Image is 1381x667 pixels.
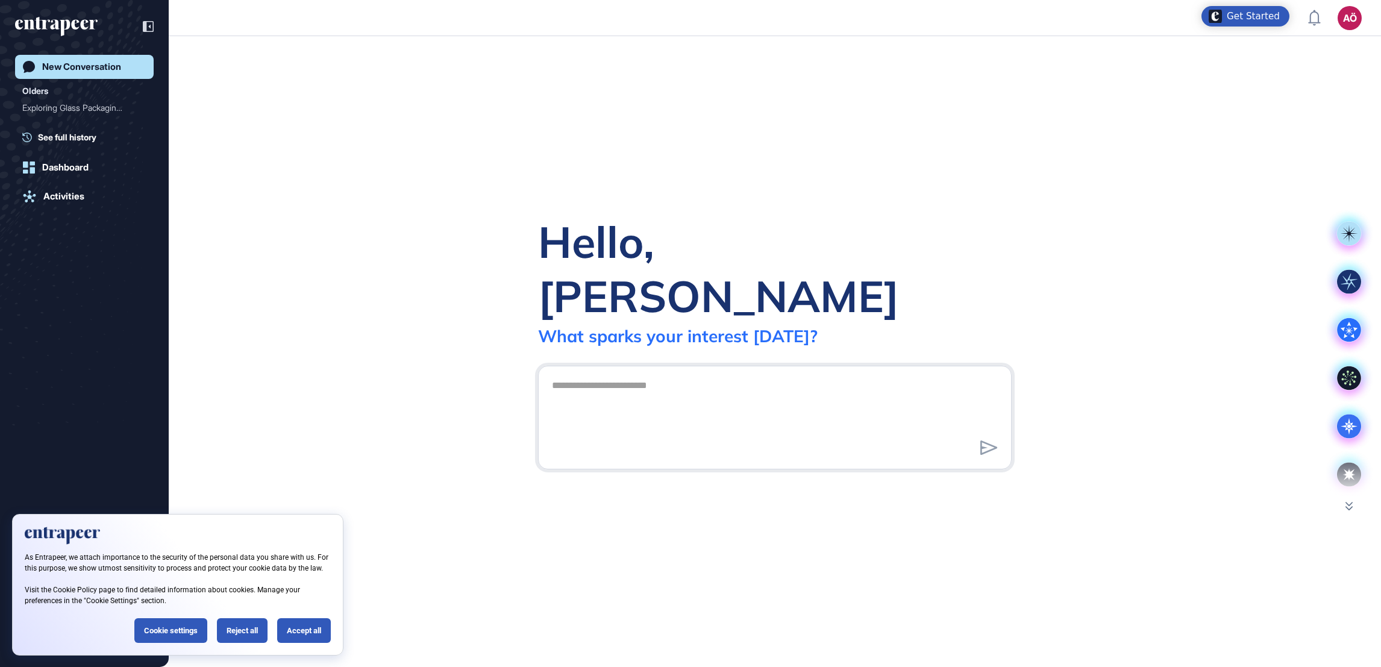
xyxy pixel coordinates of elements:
div: Get Started [1227,10,1280,22]
div: Exploring Glass Packaging Solutions [22,98,146,117]
div: entrapeer-logo [15,17,98,36]
div: Activities [43,191,84,202]
div: Hello, [PERSON_NAME] [538,215,1012,323]
img: launcher-image-alternative-text [1209,10,1222,23]
div: New Conversation [42,61,121,72]
div: Exploring Glass Packaging... [22,98,137,117]
a: Dashboard [15,155,154,180]
a: See full history [22,131,154,143]
div: Dashboard [42,162,89,173]
span: See full history [38,131,96,143]
div: Open Get Started checklist [1201,6,1289,27]
div: Olders [22,84,48,98]
button: AÖ [1338,6,1362,30]
a: New Conversation [15,55,154,79]
a: Activities [15,184,154,208]
div: What sparks your interest [DATE]? [538,325,818,346]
